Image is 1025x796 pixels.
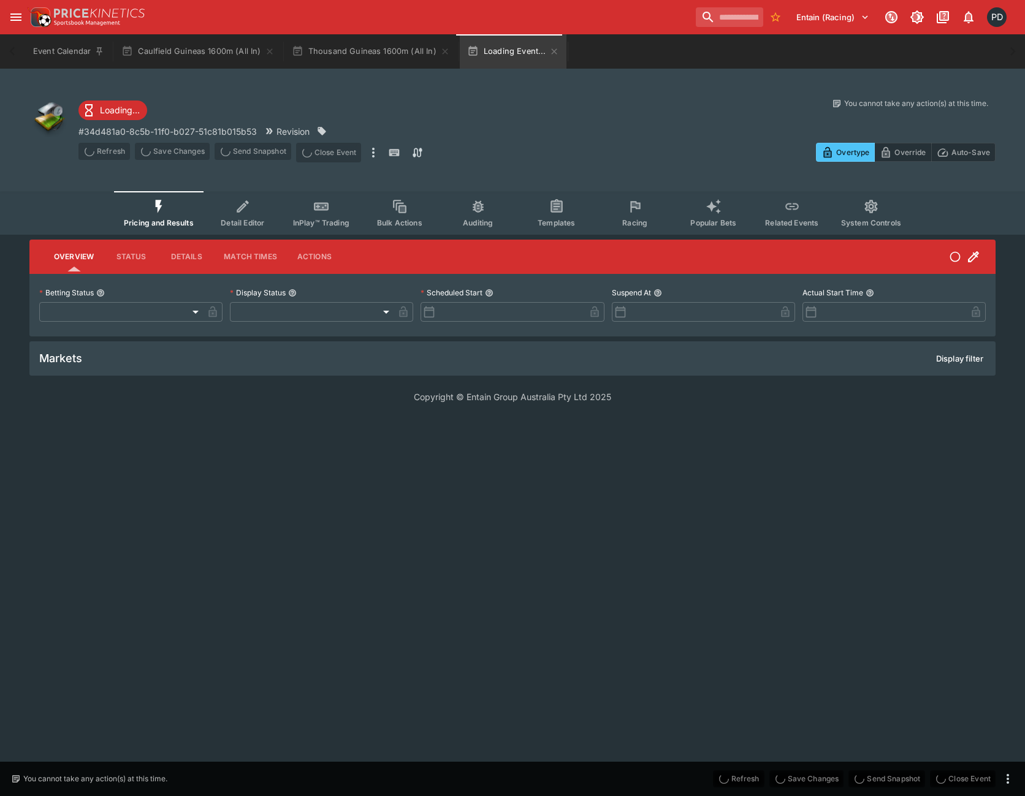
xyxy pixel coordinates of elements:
[766,7,785,27] button: No Bookmarks
[421,287,482,298] p: Scheduled Start
[288,289,297,297] button: Display Status
[377,218,422,227] span: Bulk Actions
[802,287,863,298] p: Actual Start Time
[78,125,257,138] p: Copy To Clipboard
[114,191,911,235] div: Event type filters
[951,146,990,159] p: Auto-Save
[931,143,996,162] button: Auto-Save
[874,143,931,162] button: Override
[1000,771,1015,786] button: more
[44,242,104,271] button: Overview
[958,6,980,28] button: Notifications
[100,104,140,116] p: Loading...
[26,34,112,69] button: Event Calendar
[983,4,1010,31] button: Paul Dicioccio
[841,218,901,227] span: System Controls
[880,6,902,28] button: Connected to PK
[230,287,286,298] p: Display Status
[39,287,94,298] p: Betting Status
[929,349,991,368] button: Display filter
[866,289,874,297] button: Actual Start Time
[789,7,877,27] button: Select Tenant
[696,7,763,27] input: search
[96,289,105,297] button: Betting Status
[816,143,875,162] button: Overtype
[159,242,214,271] button: Details
[906,6,928,28] button: Toggle light/dark mode
[366,143,381,162] button: more
[287,242,342,271] button: Actions
[932,6,954,28] button: Documentation
[690,218,736,227] span: Popular Bets
[276,125,310,138] p: Revision
[987,7,1007,27] div: Paul Dicioccio
[612,287,651,298] p: Suspend At
[816,143,996,162] div: Start From
[844,98,988,109] p: You cannot take any action(s) at this time.
[293,218,349,227] span: InPlay™ Trading
[463,218,493,227] span: Auditing
[284,34,457,69] button: Thousand Guineas 1600m (All In)
[894,146,926,159] p: Override
[124,218,194,227] span: Pricing and Results
[54,20,120,26] img: Sportsbook Management
[622,218,647,227] span: Racing
[27,5,51,29] img: PriceKinetics Logo
[214,242,287,271] button: Match Times
[836,146,869,159] p: Overtype
[29,98,69,137] img: other.png
[485,289,493,297] button: Scheduled Start
[104,242,159,271] button: Status
[23,773,167,784] p: You cannot take any action(s) at this time.
[653,289,662,297] button: Suspend At
[460,34,567,69] button: Loading Event...
[39,351,82,365] h5: Markets
[765,218,818,227] span: Related Events
[54,9,145,18] img: PriceKinetics
[5,6,27,28] button: open drawer
[114,34,281,69] button: Caulfield Guineas 1600m (All In)
[221,218,264,227] span: Detail Editor
[538,218,575,227] span: Templates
